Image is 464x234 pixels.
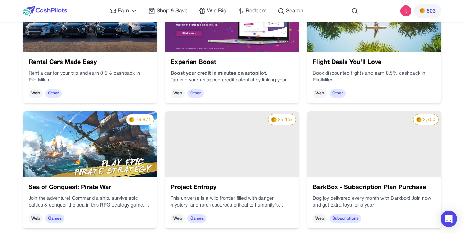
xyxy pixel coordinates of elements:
span: Shop & Save [157,7,188,15]
a: Win Big [199,7,226,15]
strong: Boost your credit in minutes on autopilot. [171,71,267,76]
span: 25,157 [278,116,293,123]
span: Win Big [207,7,226,15]
span: Web [313,89,327,98]
span: Earn [118,7,129,15]
p: Book discounted flights and earn 0.5% cashback in PilotMiles. [313,70,435,84]
div: Open Intercom Messenger [441,211,457,227]
p: Rent a car for your trip and earn 0.5% cashback in PilotMiles. [29,70,151,84]
span: Other [45,89,62,98]
span: Web [171,89,185,98]
span: Games [187,214,206,223]
a: Redeem [237,7,267,15]
span: Redeem [246,7,267,15]
span: 2,750 [423,116,435,123]
p: Join the adventure! Command a ship, survive epic battles & conquer the sea in this RPG strategy g... [29,195,151,209]
h3: Rental Cars Made Easy [29,58,151,67]
h3: Experian Boost [171,58,293,67]
span: Web [29,214,43,223]
img: PMs [420,8,425,13]
img: CashPilots Logo [23,6,67,16]
span: 503 [427,7,436,15]
span: 79,871 [136,116,151,123]
img: PMs [416,117,422,122]
span: Web [313,214,327,223]
span: Subscriptions [330,214,361,223]
p: Dog joy delivered every month with Barkbox! Join now and get extra toys for a year! [313,195,435,209]
h3: BarkBox - Subscription Plan Purchase [313,183,435,192]
span: Search [286,7,303,15]
span: Other [330,89,346,98]
h3: Flight Deals You’ll Love [313,58,435,67]
img: PMs [129,117,134,122]
span: Web [171,214,185,223]
span: Web [29,89,43,98]
img: PMs [271,117,277,122]
p: Tap into your untapped credit potential by linking your utility, rent, and streaming payments wit... [171,77,293,84]
p: This universe is a wild frontier filled with danger, mystery, and rare resources critical to huma... [171,195,293,209]
a: Search [278,7,303,15]
img: 75fe42d1-c1a6-4a8c-8630-7b3dc285bdf3.jpg [23,111,157,177]
span: Other [187,89,204,98]
span: Games [45,214,64,223]
h3: Project Entropy [171,183,293,192]
h3: Sea of Conquest: Pirate War [29,183,151,192]
a: Earn [109,7,137,15]
a: Shop & Save [148,7,188,15]
button: PMs503 [414,4,441,18]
